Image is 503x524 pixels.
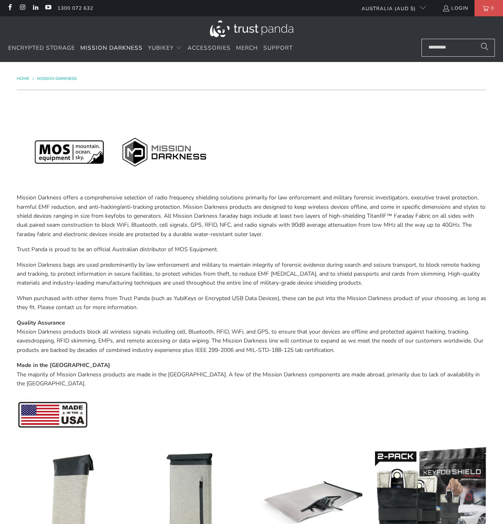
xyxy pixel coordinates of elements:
span: YubiKey [148,44,174,52]
p: When purchased with other items from Trust Panda (such as YubiKeys or Encrypted USB Data Devices)... [17,294,486,312]
p: Mission Darkness bags are used predominantly by law enforcement and military to maintain integrit... [17,261,486,288]
a: Login [442,4,468,13]
a: Trust Panda Australia on LinkedIn [32,5,39,11]
span: Mission Darkness [80,44,143,52]
span: Accessories [188,44,231,52]
p: The majority of Mission Darkness products are made in the [GEOGRAPHIC_DATA]. A few of the Mission... [17,361,486,388]
input: Search... [421,39,495,57]
button: Search [474,39,495,57]
a: Trust Panda Australia on Instagram [19,5,26,11]
summary: YubiKey [148,39,182,58]
a: Trust Panda Australia on Facebook [6,5,13,11]
a: Merch [236,39,258,58]
a: Mission Darkness [37,76,77,82]
span: Merch [236,44,258,52]
span: Support [263,44,293,52]
span: / [33,76,34,82]
img: Trust Panda Australia [210,20,293,37]
strong: Made in the [GEOGRAPHIC_DATA] [17,361,110,369]
p: Trust Panda is proud to be an official Australian distributor of MOS Equipment. [17,245,486,254]
a: Mission Darkness [80,39,143,58]
span: Encrypted Storage [8,44,75,52]
nav: Translation missing: en.navigation.header.main_nav [8,39,293,58]
strong: Quality Assurance [17,319,65,327]
p: Mission Darkness offers a comprehensive selection of radio frequency shielding solutions primaril... [17,193,486,239]
a: Trust Panda Australia on YouTube [44,5,51,11]
a: Accessories [188,39,231,58]
a: 1300 072 632 [57,4,93,13]
a: Support [263,39,293,58]
a: Home [17,76,31,82]
span: radio signals with 90dB average attenuation from low MHz all the way up to 40GHz [245,221,459,229]
a: Encrypted Storage [8,39,75,58]
p: Mission Darkness products block all wireless signals including cell, Bluetooth, RFID, WiFi, and G... [17,318,486,355]
span: Home [17,76,29,82]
